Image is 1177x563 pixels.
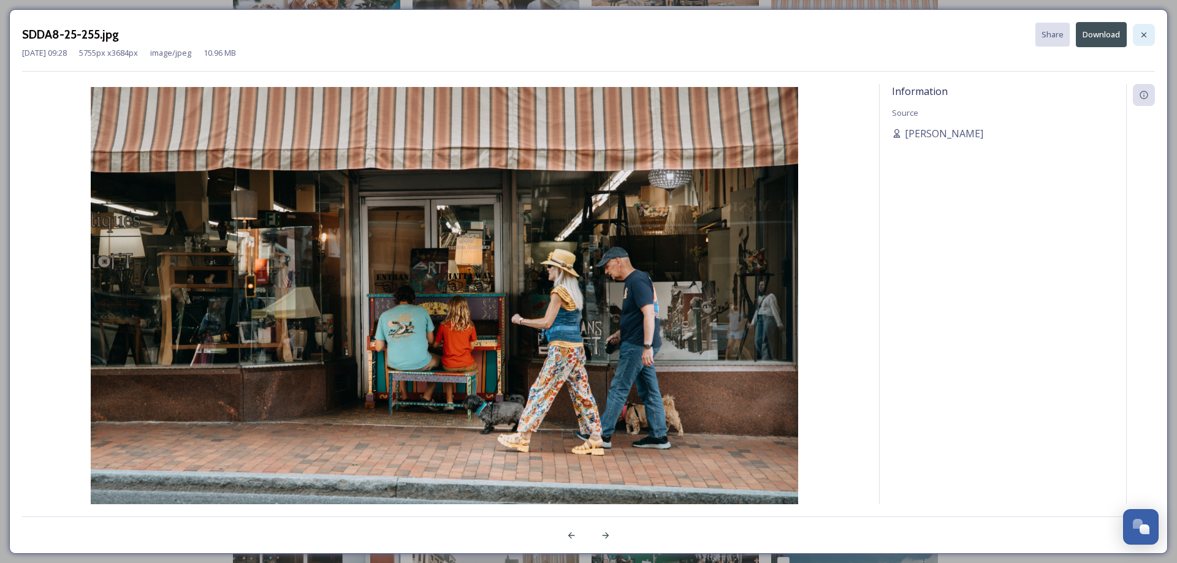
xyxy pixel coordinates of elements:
[1123,509,1159,545] button: Open Chat
[79,47,138,59] span: 5755 px x 3684 px
[905,126,983,141] span: [PERSON_NAME]
[1035,23,1070,47] button: Share
[150,47,191,59] span: image/jpeg
[1076,22,1127,47] button: Download
[892,107,918,118] span: Source
[22,87,867,540] img: SDDA8-25-255.jpg
[892,85,948,98] span: Information
[22,26,119,43] h3: SDDA8-25-255.jpg
[22,47,67,59] span: [DATE] 09:28
[204,47,236,59] span: 10.96 MB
